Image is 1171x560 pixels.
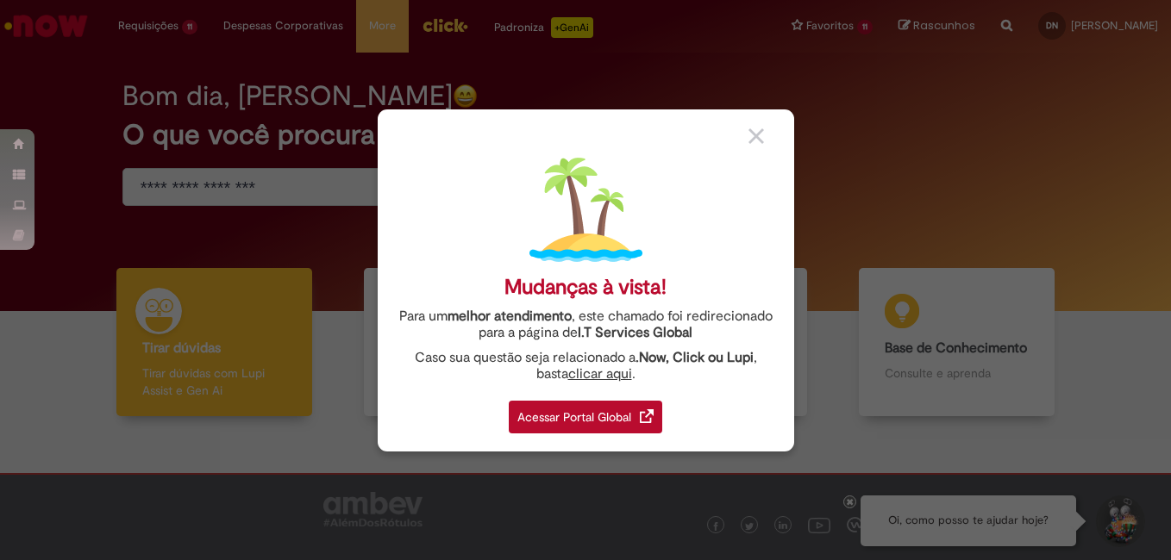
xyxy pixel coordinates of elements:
[448,308,572,325] strong: melhor atendimento
[504,275,667,300] div: Mudanças à vista!
[529,153,642,266] img: island.png
[636,349,754,366] strong: .Now, Click ou Lupi
[640,409,654,423] img: redirect_link.png
[568,356,632,383] a: clicar aqui
[578,314,692,341] a: I.T Services Global
[391,308,781,341] div: Para um , este chamado foi redirecionado para a página de
[748,128,764,144] img: close_button_grey.png
[509,401,662,433] div: Acessar Portal Global
[509,391,662,433] a: Acessar Portal Global
[391,350,781,383] div: Caso sua questão seja relacionado a , basta .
